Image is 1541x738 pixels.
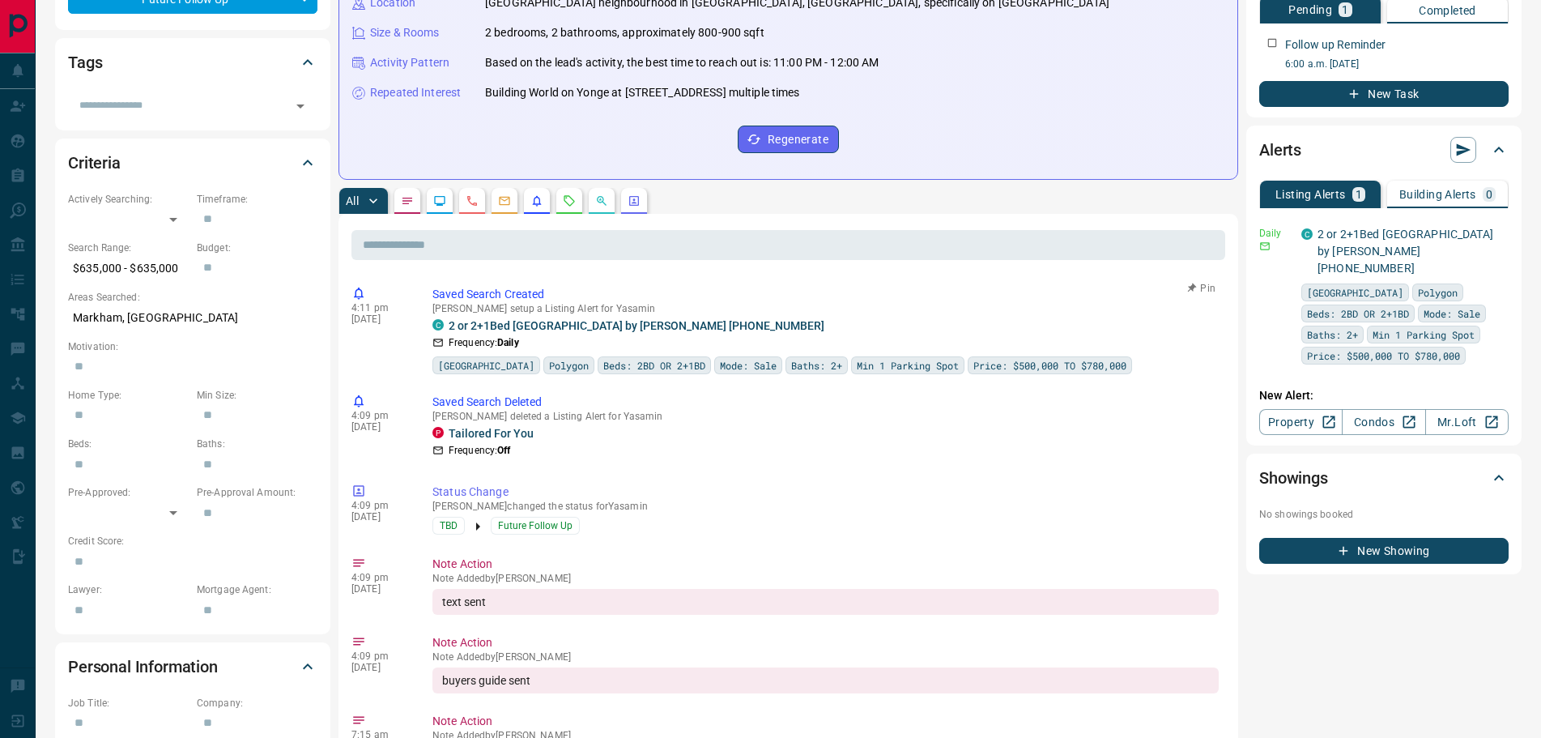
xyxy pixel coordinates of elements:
p: Search Range: [68,241,189,255]
h2: Criteria [68,150,121,176]
div: Personal Information [68,647,317,686]
p: Saved Search Created [432,286,1219,303]
p: 6:00 a.m. [DATE] [1285,57,1509,71]
p: Note Action [432,713,1219,730]
div: Tags [68,43,317,82]
span: [GEOGRAPHIC_DATA] [438,357,534,373]
p: Note Added by [PERSON_NAME] [432,573,1219,584]
a: Mr.Loft [1425,409,1509,435]
p: 4:09 pm [351,572,408,583]
span: Min 1 Parking Spot [857,357,959,373]
h2: Showings [1259,465,1328,491]
svg: Email [1259,241,1271,252]
p: Repeated Interest [370,84,461,101]
a: Property [1259,409,1343,435]
button: New Task [1259,81,1509,107]
a: 2 or 2+1Bed [GEOGRAPHIC_DATA] by [PERSON_NAME] [PHONE_NUMBER] [1318,228,1493,275]
p: Areas Searched: [68,290,317,305]
button: Regenerate [738,126,839,153]
span: Price: $500,000 TO $780,000 [1307,348,1460,364]
p: [DATE] [351,421,408,433]
p: Baths: [197,437,317,451]
button: New Showing [1259,538,1509,564]
span: Polygon [549,357,589,373]
a: Tailored For You [449,427,534,440]
p: Status Change [432,484,1219,501]
p: Budget: [197,241,317,255]
p: [DATE] [351,511,408,523]
p: Job Title: [68,696,189,710]
button: Open [289,95,312,117]
svg: Calls [466,194,479,207]
p: 2 bedrooms, 2 bathrooms, approximately 800-900 sqft [485,24,764,41]
p: Note Action [432,556,1219,573]
h2: Personal Information [68,654,218,680]
p: Saved Search Deleted [432,394,1219,411]
p: Frequency: [449,443,510,458]
p: Mortgage Agent: [197,582,317,597]
span: Mode: Sale [720,357,777,373]
span: TBD [440,518,458,534]
svg: Listing Alerts [530,194,543,207]
p: Note Added by [PERSON_NAME] [432,651,1219,663]
strong: Daily [497,337,519,348]
button: Pin [1178,281,1225,296]
a: 2 or 2+1Bed [GEOGRAPHIC_DATA] by [PERSON_NAME] [PHONE_NUMBER] [449,319,824,332]
div: Alerts [1259,130,1509,169]
span: Beds: 2BD OR 2+1BD [603,357,705,373]
p: Building World on Yonge at [STREET_ADDRESS] multiple times [485,84,800,101]
p: Lawyer: [68,582,189,597]
div: property.ca [432,427,444,438]
p: Beds: [68,437,189,451]
p: 4:09 pm [351,651,408,662]
div: buyers guide sent [432,668,1219,693]
p: Building Alerts [1399,189,1476,200]
p: Note Action [432,634,1219,651]
a: Condos [1342,409,1425,435]
p: Actively Searching: [68,192,189,207]
p: [DATE] [351,583,408,595]
span: Baths: 2+ [1307,326,1358,343]
p: Pre-Approved: [68,485,189,500]
p: Based on the lead's activity, the best time to reach out is: 11:00 PM - 12:00 AM [485,54,879,71]
h2: Tags [68,49,102,75]
p: $635,000 - $635,000 [68,255,189,282]
p: [PERSON_NAME] deleted a Listing Alert for Yasamin [432,411,1219,422]
p: Timeframe: [197,192,317,207]
svg: Opportunities [595,194,608,207]
span: [GEOGRAPHIC_DATA] [1307,284,1403,301]
p: Size & Rooms [370,24,440,41]
div: condos.ca [1301,228,1313,240]
p: Pending [1288,4,1332,15]
p: 4:09 pm [351,500,408,511]
p: 4:11 pm [351,302,408,314]
p: Min Size: [197,388,317,403]
p: New Alert: [1259,387,1509,404]
p: Company: [197,696,317,710]
p: Markham, [GEOGRAPHIC_DATA] [68,305,317,331]
svg: Notes [401,194,414,207]
p: Frequency: [449,335,519,350]
p: Motivation: [68,339,317,354]
p: [PERSON_NAME] setup a Listing Alert for Yasamin [432,303,1219,314]
p: 1 [1356,189,1362,200]
span: Baths: 2+ [791,357,842,373]
p: Home Type: [68,388,189,403]
p: [DATE] [351,662,408,673]
span: Beds: 2BD OR 2+1BD [1307,305,1409,322]
p: Completed [1419,5,1476,16]
svg: Emails [498,194,511,207]
span: Price: $500,000 TO $780,000 [973,357,1126,373]
p: [PERSON_NAME] changed the status for Yasamin [432,501,1219,512]
p: 4:09 pm [351,410,408,421]
span: Min 1 Parking Spot [1373,326,1475,343]
p: Pre-Approval Amount: [197,485,317,500]
svg: Agent Actions [628,194,641,207]
p: Activity Pattern [370,54,449,71]
div: text sent [432,589,1219,615]
svg: Lead Browsing Activity [433,194,446,207]
p: All [346,195,359,207]
p: 1 [1342,4,1348,15]
p: 0 [1486,189,1492,200]
p: Follow up Reminder [1285,36,1386,53]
